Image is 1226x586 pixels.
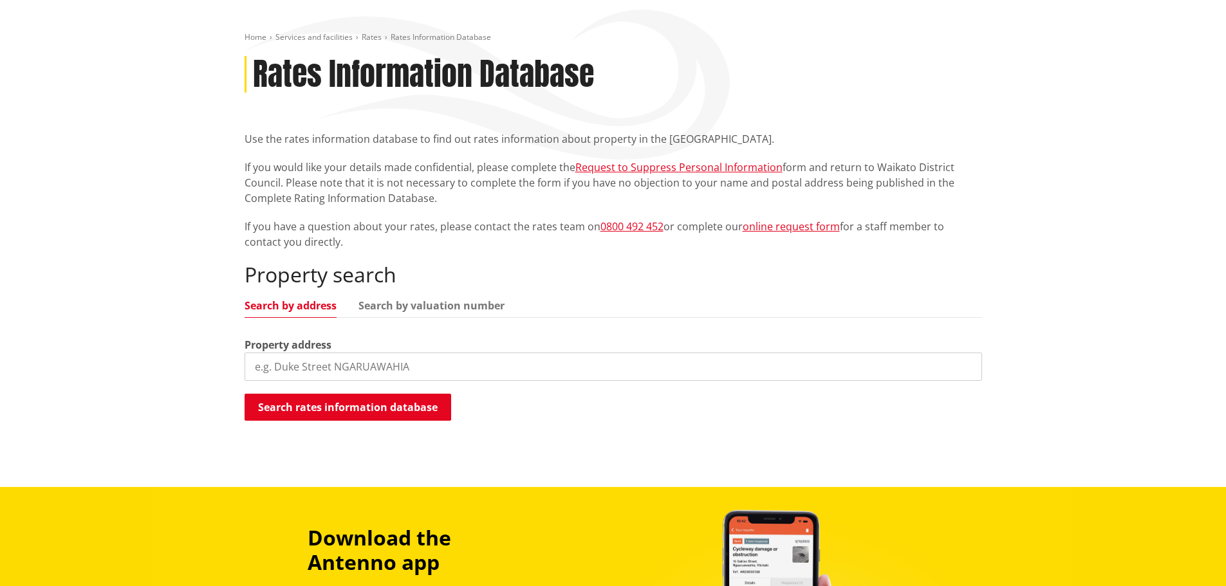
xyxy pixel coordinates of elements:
a: 0800 492 452 [600,219,664,233]
a: Services and facilities [275,32,353,42]
input: e.g. Duke Street NGARUAWAHIA [245,353,982,381]
button: Search rates information database [245,394,451,421]
a: Search by address [245,300,337,311]
h1: Rates Information Database [253,56,594,93]
a: Home [245,32,266,42]
nav: breadcrumb [245,32,982,43]
a: Request to Suppress Personal Information [575,160,783,174]
a: Rates [362,32,382,42]
a: online request form [743,219,840,233]
p: Use the rates information database to find out rates information about property in the [GEOGRAPHI... [245,131,982,147]
p: If you would like your details made confidential, please complete the form and return to Waikato ... [245,160,982,206]
iframe: Messenger Launcher [1167,532,1213,578]
h3: Download the Antenno app [308,526,541,575]
h2: Property search [245,262,982,287]
p: If you have a question about your rates, please contact the rates team on or complete our for a s... [245,219,982,250]
span: Rates Information Database [391,32,491,42]
label: Property address [245,337,331,353]
a: Search by valuation number [358,300,505,311]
